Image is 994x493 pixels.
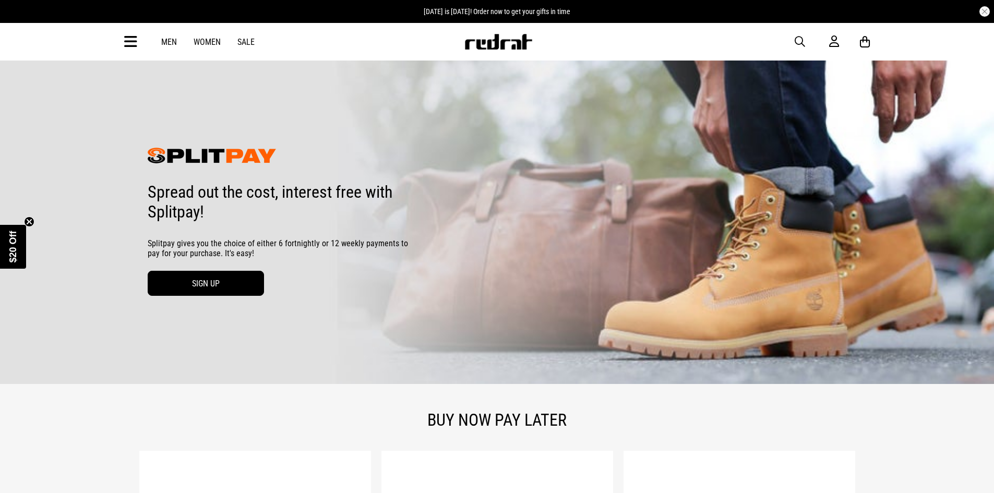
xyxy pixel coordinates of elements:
[194,37,221,47] a: Women
[8,4,40,35] button: Open LiveChat chat widget
[161,37,177,47] a: Men
[148,182,409,222] h3: Spread out the cost, interest free with Splitpay!
[148,271,264,296] a: SIGN UP
[8,231,18,262] span: $20 Off
[24,217,34,227] button: Close teaser
[148,238,409,258] span: Splitpay gives you the choice of either 6 fortnightly or 12 weekly payments to pay for your purch...
[464,34,533,50] img: Redrat logo
[122,410,873,430] h2: BUY NOW PAY LATER
[424,7,570,16] span: [DATE] is [DATE]! Order now to get your gifts in time
[237,37,255,47] a: Sale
